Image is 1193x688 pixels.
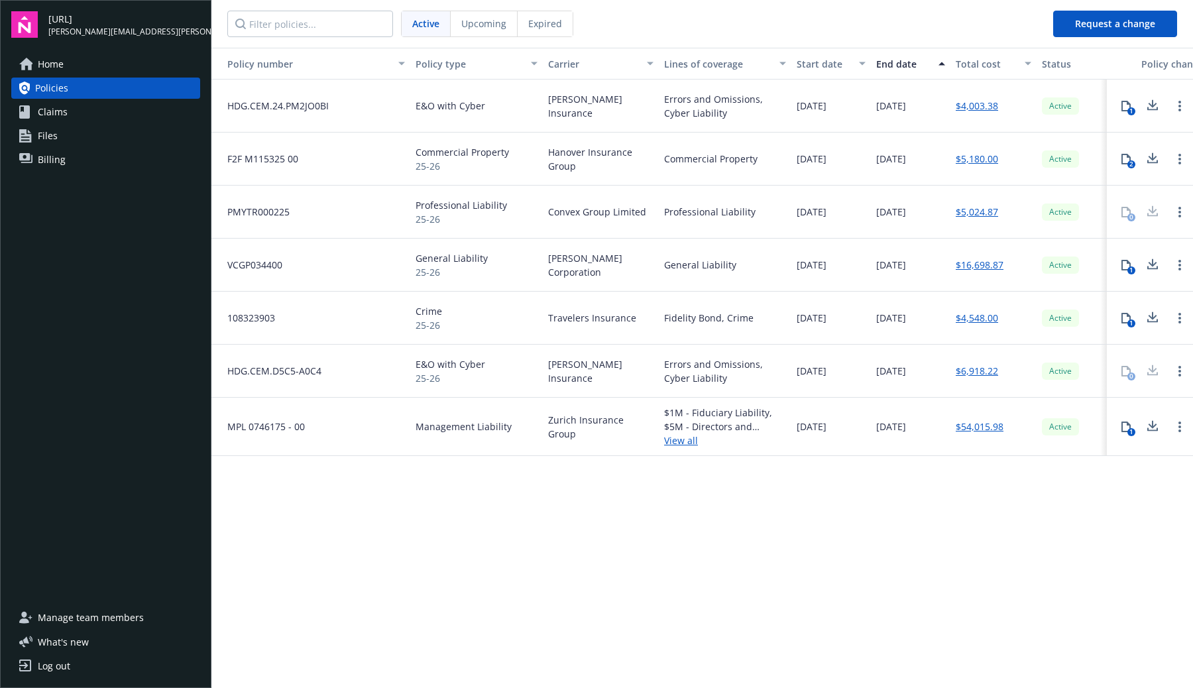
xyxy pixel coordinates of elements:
[11,635,110,649] button: What's new
[416,371,485,385] span: 25-26
[1113,305,1139,331] button: 1
[1047,365,1074,377] span: Active
[1127,266,1135,274] div: 1
[664,92,786,120] div: Errors and Omissions, Cyber Liability
[797,364,826,378] span: [DATE]
[797,57,851,71] div: Start date
[217,57,390,71] div: Toggle SortBy
[38,125,58,146] span: Files
[1113,414,1139,440] button: 1
[1172,310,1188,326] a: Open options
[11,607,200,628] a: Manage team members
[416,420,512,433] span: Management Liability
[11,54,200,75] a: Home
[416,212,507,226] span: 25-26
[1172,204,1188,220] a: Open options
[956,57,1017,71] div: Total cost
[38,54,64,75] span: Home
[416,145,509,159] span: Commercial Property
[1047,259,1074,271] span: Active
[416,318,442,332] span: 25-26
[38,635,89,649] span: What ' s new
[416,57,523,71] div: Policy type
[876,258,906,272] span: [DATE]
[664,205,756,219] div: Professional Liability
[416,159,509,173] span: 25-26
[548,357,653,385] span: [PERSON_NAME] Insurance
[1037,48,1136,80] button: Status
[1127,428,1135,436] div: 1
[217,258,282,272] span: VCGP034400
[797,258,826,272] span: [DATE]
[1113,93,1139,119] button: 1
[38,149,66,170] span: Billing
[664,258,736,272] div: General Liability
[48,11,200,38] button: [URL][PERSON_NAME][EMAIL_ADDRESS][PERSON_NAME]
[1172,98,1188,114] a: Open options
[11,101,200,123] a: Claims
[956,258,1003,272] a: $16,698.87
[461,17,506,30] span: Upcoming
[664,406,786,433] div: $1M - Fiduciary Liability, $5M - Directors and Officers, $3M - Employment Practices Liability
[1047,421,1074,433] span: Active
[876,152,906,166] span: [DATE]
[217,152,298,166] span: F2F M115325 00
[956,152,998,166] a: $5,180.00
[38,607,144,628] span: Manage team members
[217,364,321,378] span: HDG.CEM.D5C5-A0C4
[664,433,786,447] a: View all
[11,78,200,99] a: Policies
[1127,319,1135,327] div: 1
[791,48,871,80] button: Start date
[797,311,826,325] span: [DATE]
[217,205,290,219] span: PMYTR000225
[659,48,791,80] button: Lines of coverage
[416,198,507,212] span: Professional Liability
[11,11,38,38] img: navigator-logo.svg
[1127,107,1135,115] div: 1
[956,364,998,378] a: $6,918.22
[1172,257,1188,273] a: Open options
[217,57,390,71] div: Policy number
[876,99,906,113] span: [DATE]
[664,357,786,385] div: Errors and Omissions, Cyber Liability
[797,205,826,219] span: [DATE]
[548,145,653,173] span: Hanover Insurance Group
[227,11,393,37] input: Filter policies...
[416,265,488,279] span: 25-26
[548,413,653,441] span: Zurich Insurance Group
[416,304,442,318] span: Crime
[956,99,998,113] a: $4,003.38
[416,99,485,113] span: E&O with Cyber
[664,57,771,71] div: Lines of coverage
[1047,100,1074,112] span: Active
[410,48,543,80] button: Policy type
[48,26,200,38] span: [PERSON_NAME][EMAIL_ADDRESS][PERSON_NAME]
[416,357,485,371] span: E&O with Cyber
[664,311,754,325] div: Fidelity Bond, Crime
[871,48,950,80] button: End date
[11,149,200,170] a: Billing
[1113,252,1139,278] button: 1
[797,99,826,113] span: [DATE]
[217,99,329,113] span: HDG.CEM.24.PM2JO0BI
[217,420,305,433] span: MPL 0746175 - 00
[1042,57,1131,71] div: Status
[1113,146,1139,172] button: 2
[548,311,636,325] span: Travelers Insurance
[35,78,68,99] span: Policies
[11,125,200,146] a: Files
[956,205,998,219] a: $5,024.87
[1047,206,1074,218] span: Active
[664,152,758,166] div: Commercial Property
[797,420,826,433] span: [DATE]
[38,656,70,677] div: Log out
[1047,153,1074,165] span: Active
[950,48,1037,80] button: Total cost
[416,251,488,265] span: General Liability
[876,57,931,71] div: End date
[876,205,906,219] span: [DATE]
[956,311,998,325] a: $4,548.00
[48,12,200,26] span: [URL]
[1172,363,1188,379] a: Open options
